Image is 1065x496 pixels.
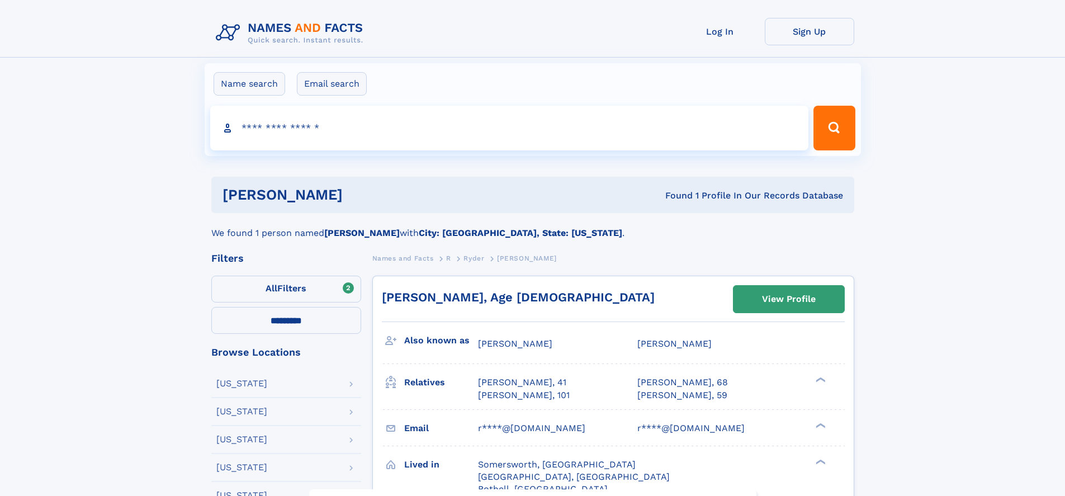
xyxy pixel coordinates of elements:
[478,459,636,470] span: Somersworth, [GEOGRAPHIC_DATA]
[637,376,728,389] a: [PERSON_NAME], 68
[463,251,484,265] a: Ryder
[463,254,484,262] span: Ryder
[478,389,570,401] a: [PERSON_NAME], 101
[211,18,372,48] img: Logo Names and Facts
[211,276,361,303] label: Filters
[404,419,478,438] h3: Email
[404,373,478,392] h3: Relatives
[813,458,826,465] div: ❯
[675,18,765,45] a: Log In
[216,435,267,444] div: [US_STATE]
[216,463,267,472] div: [US_STATE]
[446,254,451,262] span: R
[216,379,267,388] div: [US_STATE]
[404,331,478,350] h3: Also known as
[211,213,854,240] div: We found 1 person named with .
[765,18,854,45] a: Sign Up
[382,290,655,304] a: [PERSON_NAME], Age [DEMOGRAPHIC_DATA]
[216,407,267,416] div: [US_STATE]
[211,347,361,357] div: Browse Locations
[478,376,566,389] a: [PERSON_NAME], 41
[404,455,478,474] h3: Lived in
[223,188,504,202] h1: [PERSON_NAME]
[372,251,434,265] a: Names and Facts
[478,471,670,482] span: [GEOGRAPHIC_DATA], [GEOGRAPHIC_DATA]
[297,72,367,96] label: Email search
[813,376,826,384] div: ❯
[762,286,816,312] div: View Profile
[210,106,809,150] input: search input
[733,286,844,313] a: View Profile
[497,254,557,262] span: [PERSON_NAME]
[637,389,727,401] a: [PERSON_NAME], 59
[478,484,608,494] span: Bothell, [GEOGRAPHIC_DATA]
[478,338,552,349] span: [PERSON_NAME]
[211,253,361,263] div: Filters
[419,228,622,238] b: City: [GEOGRAPHIC_DATA], State: [US_STATE]
[637,338,712,349] span: [PERSON_NAME]
[446,251,451,265] a: R
[214,72,285,96] label: Name search
[813,106,855,150] button: Search Button
[813,422,826,429] div: ❯
[324,228,400,238] b: [PERSON_NAME]
[504,190,843,202] div: Found 1 Profile In Our Records Database
[266,283,277,294] span: All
